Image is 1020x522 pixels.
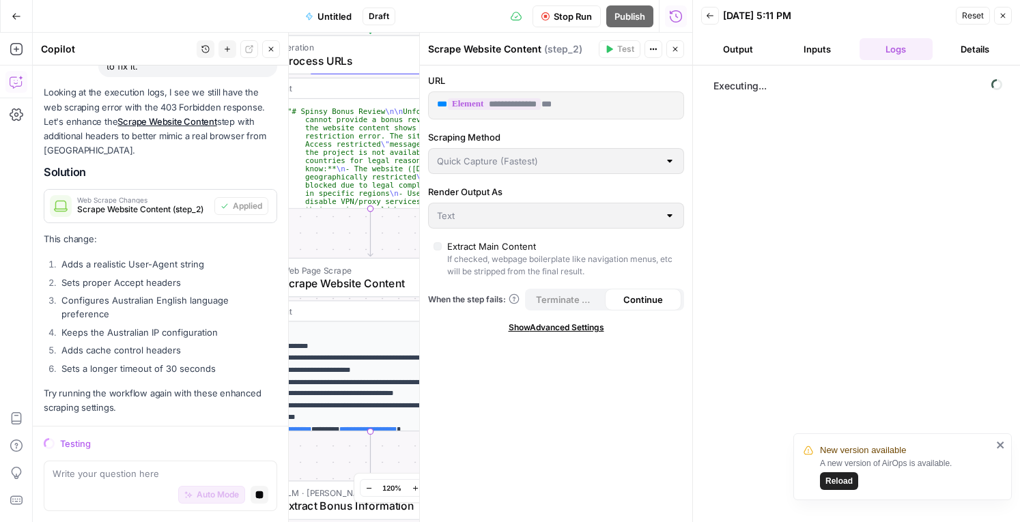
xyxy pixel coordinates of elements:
[44,386,277,415] p: Try running the workflow again with these enhanced scraping settings.
[382,482,401,493] span: 120%
[266,82,453,95] div: Output
[780,38,854,60] button: Inputs
[938,38,1012,60] button: Details
[317,10,352,23] span: Untitled
[544,42,582,56] span: ( step_2 )
[244,35,498,208] div: IterationProcess URLsStep 1Output[ "# Spinsy Bonus Review\n\nUnfortunately, I cannot provide a bo...
[77,203,209,216] span: Scrape Website Content (step_2)
[447,240,536,253] div: Extract Main Content
[44,85,277,158] p: Looking at the execution logs, I see we still have the web scraping error with the 403 Forbidden ...
[536,293,597,306] span: Terminate Workflow
[820,457,992,490] div: A new version of AirOps is available.
[282,53,454,69] span: Process URLs
[617,43,634,55] span: Test
[58,325,277,339] li: Keeps the Australian IP configuration
[820,444,906,457] span: New version available
[282,41,454,54] span: Iteration
[58,276,277,289] li: Sets proper Accept headers
[428,74,684,87] label: URL
[282,275,453,291] span: Scrape Website Content
[369,10,389,23] span: Draft
[233,200,262,212] span: Applied
[41,42,193,56] div: Copilot
[614,10,645,23] span: Publish
[528,289,605,310] button: Terminate Workflow
[178,486,245,504] button: Auto Mode
[447,253,679,278] div: If checked, webpage boilerplate like navigation menus, etc will be stripped from the final result.
[368,208,373,256] g: Edge from step_1 to step_2
[58,293,277,321] li: Configures Australian English language preference
[623,293,663,306] span: Continue
[60,437,277,450] div: Testing
[266,304,453,317] div: Output
[44,232,277,246] p: This change:
[709,75,1006,97] span: Executing...
[58,257,277,271] li: Adds a realistic User-Agent string
[77,197,209,203] span: Web Scrape Changes
[533,5,601,27] button: Stop Run
[214,197,268,215] button: Applied
[428,130,684,144] label: Scraping Method
[58,343,277,357] li: Adds cache control headers
[58,362,277,375] li: Sets a longer timeout of 30 seconds
[282,497,453,514] span: Extract Bonus Information
[606,5,653,27] button: Publish
[599,40,640,58] button: Test
[701,38,775,60] button: Output
[437,209,659,222] input: Text
[825,475,853,487] span: Reload
[428,42,595,56] div: Scrape Website Content
[282,263,453,276] span: Web Page Scrape
[437,154,659,168] input: Quick Capture (Fastest)
[434,242,442,250] input: Extract Main ContentIf checked, webpage boilerplate like navigation menus, etc will be stripped f...
[428,185,684,199] label: Render Output As
[962,10,984,22] span: Reset
[509,321,604,334] span: Show Advanced Settings
[44,166,277,179] h2: Solution
[117,116,216,127] a: Scrape Website Content
[197,489,239,501] span: Auto Mode
[554,10,592,23] span: Stop Run
[368,431,373,478] g: Edge from step_2 to step_3
[297,5,360,27] button: Untitled
[820,472,858,490] button: Reload
[956,7,990,25] button: Reset
[996,439,1006,450] button: close
[860,38,933,60] button: Logs
[428,293,520,306] a: When the step fails:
